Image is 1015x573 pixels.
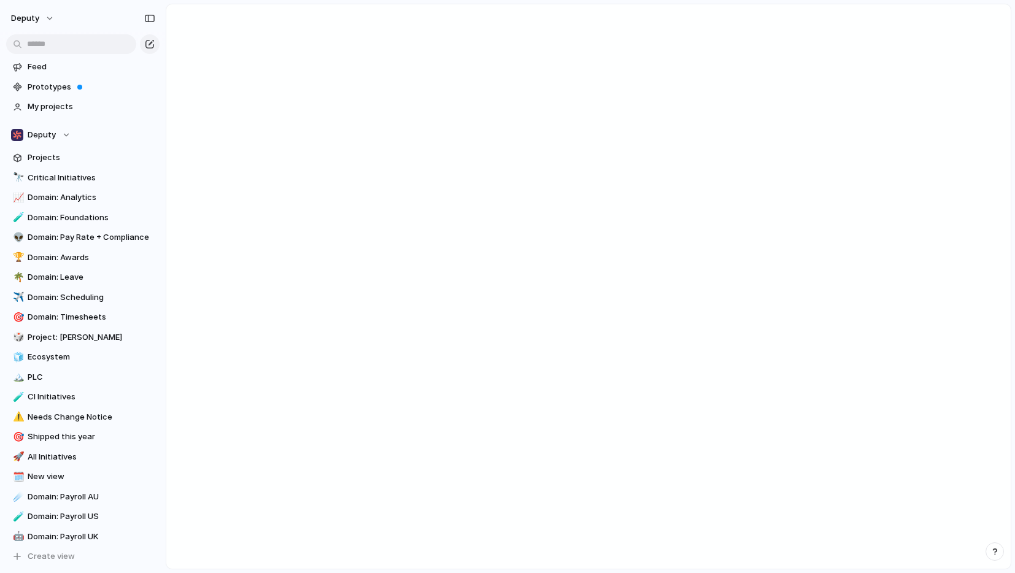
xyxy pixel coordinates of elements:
div: 🔭 [13,171,21,185]
a: 🏆Domain: Awards [6,248,160,267]
a: Projects [6,148,160,167]
button: ✈️ [11,291,23,304]
button: ☄️ [11,491,23,503]
div: 🧊 [13,350,21,364]
a: Prototypes [6,78,160,96]
span: Domain: Pay Rate + Compliance [28,231,155,244]
span: deputy [11,12,39,25]
button: 🎲 [11,331,23,344]
span: Domain: Timesheets [28,311,155,323]
button: ⚠️ [11,411,23,423]
div: 🧪 [13,210,21,225]
a: 🧪Domain: Payroll US [6,507,160,526]
a: 🌴Domain: Leave [6,268,160,286]
button: 🎯 [11,311,23,323]
button: 🔭 [11,172,23,184]
div: 🏆 [13,250,21,264]
button: 🏆 [11,252,23,264]
span: PLC [28,371,155,383]
a: ✈️Domain: Scheduling [6,288,160,307]
span: Domain: Analytics [28,191,155,204]
button: 🚀 [11,451,23,463]
a: Feed [6,58,160,76]
button: 🧊 [11,351,23,363]
div: 👽 [13,231,21,245]
button: 🎯 [11,431,23,443]
span: Project: [PERSON_NAME] [28,331,155,344]
a: 🗓️New view [6,467,160,486]
span: My projects [28,101,155,113]
span: Projects [28,152,155,164]
span: Domain: Payroll US [28,510,155,523]
span: Domain: Leave [28,271,155,283]
button: 🌴 [11,271,23,283]
span: Deputy [28,129,56,141]
a: ☄️Domain: Payroll AU [6,488,160,506]
div: ⚠️ [13,410,21,424]
button: 🏔️ [11,371,23,383]
a: 🔭Critical Initiatives [6,169,160,187]
span: New view [28,471,155,483]
span: Create view [28,550,75,563]
div: ✈️ [13,290,21,304]
span: Ecosystem [28,351,155,363]
a: 🎯Shipped this year [6,428,160,446]
a: 🧊Ecosystem [6,348,160,366]
div: ☄️ [13,490,21,504]
button: Create view [6,547,160,566]
button: 🤖 [11,531,23,543]
span: Domain: Payroll AU [28,491,155,503]
span: Needs Change Notice [28,411,155,423]
span: All Initiatives [28,451,155,463]
div: 🚀 [13,450,21,464]
span: Domain: Payroll UK [28,531,155,543]
span: Domain: Awards [28,252,155,264]
div: 🌴 [13,271,21,285]
a: 📈Domain: Analytics [6,188,160,207]
a: 🎯Domain: Timesheets [6,308,160,326]
span: Domain: Scheduling [28,291,155,304]
button: 🧪 [11,391,23,403]
div: 🎯 [13,430,21,444]
button: Deputy [6,126,160,144]
a: ⚠️Needs Change Notice [6,408,160,426]
span: Prototypes [28,81,155,93]
div: 🏔️ [13,370,21,384]
div: 🎯 [13,310,21,325]
button: 👽 [11,231,23,244]
a: 🏔️PLC [6,368,160,386]
div: 🤖Domain: Payroll UK [6,528,160,546]
a: 👽Domain: Pay Rate + Compliance [6,228,160,247]
button: deputy [6,9,61,28]
div: 🧪 [13,510,21,524]
button: 🗓️ [11,471,23,483]
a: 🧪CI Initiatives [6,388,160,406]
a: My projects [6,98,160,116]
span: Domain: Foundations [28,212,155,224]
div: 🧪 [13,390,21,404]
button: 🧪 [11,510,23,523]
div: 🤖 [13,529,21,544]
span: Critical Initiatives [28,172,155,184]
a: 🚀All Initiatives [6,448,160,466]
button: 📈 [11,191,23,204]
div: 🗓️ [13,470,21,484]
a: 🧪Domain: Foundations [6,209,160,227]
